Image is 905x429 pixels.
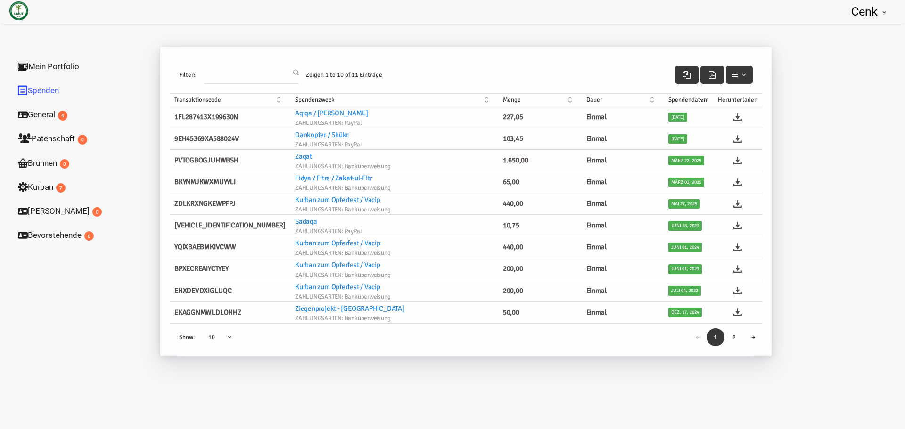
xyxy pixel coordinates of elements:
[668,221,702,230] span: Juni 18, 2023
[295,109,368,117] a: Aqiqa / [PERSON_NAME]
[179,332,195,342] span: Show:
[9,223,151,247] a: Bevorstehende0
[586,155,659,166] h6: Einmal
[725,328,743,346] a: 2
[9,78,151,103] a: Spenden
[9,199,151,223] a: [PERSON_NAME]0
[503,133,577,144] h6: 103,45
[295,120,494,126] small: ZAHLUNGSARTEN: PayPal
[295,142,494,148] small: ZAHLUNGSARTEN: PayPal
[503,263,577,274] h6: 200,00
[713,94,762,106] th: Herunterladen
[295,283,380,291] a: Kurban zum Opferfest / Vacip
[586,220,659,231] h6: Einmal
[707,328,724,346] a: 1
[84,231,94,241] span: 0
[9,54,151,79] a: Mein Portfolio
[174,242,286,252] h6: YQIXBAEBMKIVCWW
[295,174,372,182] a: Fidya / Fitre / Zakat-ul-Fitr
[295,163,494,170] small: ZAHLUNGSARTEN: Banküberweisung
[664,94,713,106] th: Spendendatum: activate to sort column ascending
[689,328,707,346] a: ←
[204,328,232,346] span: 10
[295,152,312,161] a: Zaqat
[586,307,659,318] h6: Einmal
[56,183,66,193] span: 7
[668,113,688,122] span: [DATE]
[9,175,151,199] a: Kurban7
[174,133,286,144] h6: 9EH45369XA588024V
[60,159,69,169] span: 0
[668,134,688,144] span: [DATE]
[295,207,494,213] small: ZAHLUNGSARTEN: Banküberweisung
[503,198,577,209] h6: 440,00
[174,198,286,209] h6: ZDLKRXNGKEWPFPJ
[668,199,700,209] span: Mai 27, 2025
[295,260,380,269] a: Kurban zum Opferfest / Vacip
[9,151,151,175] a: Brunnen0
[295,272,494,278] small: ZAHLUNGSARTEN: Banküberweisung
[299,66,389,84] div: Zeigen 1 to 10 of 11 Einträge
[295,185,494,191] small: ZAHLUNGSARTEN: Banküberweisung
[668,243,702,252] span: Juni 01, 2024
[295,195,380,204] a: Kurban zum Opferfest / Vacip
[586,285,659,296] h6: Einmal
[582,94,664,106] th: Dauer: activate to sort column ascending
[295,316,494,322] small: ZAHLUNGSARTEN: Banküberweisung
[675,66,699,84] button: Excel
[295,239,380,247] a: Kurban zum Opferfest / Vacip
[174,285,286,296] h6: EHXDEVDXIGLIJQC
[9,102,151,127] a: General4
[174,112,286,122] h6: 1FL287413X199630N
[170,94,290,106] th: Transaktionscode: activate to sort column ascending
[586,198,659,209] h6: Einmal
[503,242,577,252] h6: 440,00
[78,135,87,144] span: 0
[295,294,494,300] small: ZAHLUNGSARTEN: Banküberweisung
[92,207,102,217] span: 0
[208,332,228,342] span: 10
[174,263,286,274] h6: BPXECREAIYCTYEY
[174,177,286,187] h6: BKYNMJKWXMUYYLI
[586,177,659,187] h6: Einmal
[586,112,659,122] h6: Einmal
[503,177,577,187] h6: 65,00
[179,70,195,80] span: Filter:
[174,155,286,166] h6: PVTCGBOGJUHWBSH
[295,217,317,226] a: Sadaqa
[58,111,67,120] span: 4
[744,328,762,346] a: →
[9,1,28,20] img: UMUT Internationale Humanitäre Hilfe Nürnberg e.V.
[503,307,577,318] h6: 50,00
[586,133,659,144] h6: Einmal
[295,250,494,256] small: ZAHLUNGSARTEN: Banküberweisung
[9,126,151,151] a: Patenschaft0
[503,155,577,166] h6: 1.650,00
[668,308,702,317] span: Dez. 17, 2024
[174,307,286,318] h6: EKAGGNMWLDLOHHZ
[205,66,299,84] input: Filter:
[498,94,582,106] th: Menge: activate to sort column ascending
[668,178,704,187] span: März 03, 2025
[503,112,577,122] h6: 227,05
[290,94,498,106] th: Spendenzweck: activate to sort column ascending
[295,130,348,139] a: Dankopfer / Shükr
[295,228,494,235] small: ZAHLUNGSARTEN: PayPal
[586,263,659,274] h6: Einmal
[668,156,704,165] span: März 22, 2025
[174,220,286,231] h6: [VEHICLE_IDENTIFICATION_NUMBER]
[586,242,659,252] h6: Einmal
[851,5,878,18] span: Cenk
[503,285,577,296] h6: 200,00
[700,66,724,84] button: Pdf
[668,264,702,274] span: Juni 01, 2023
[295,304,404,313] a: Ziegenprojekt - [GEOGRAPHIC_DATA]
[503,220,577,231] h6: 10,75
[668,286,701,295] span: Juli 04, 2022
